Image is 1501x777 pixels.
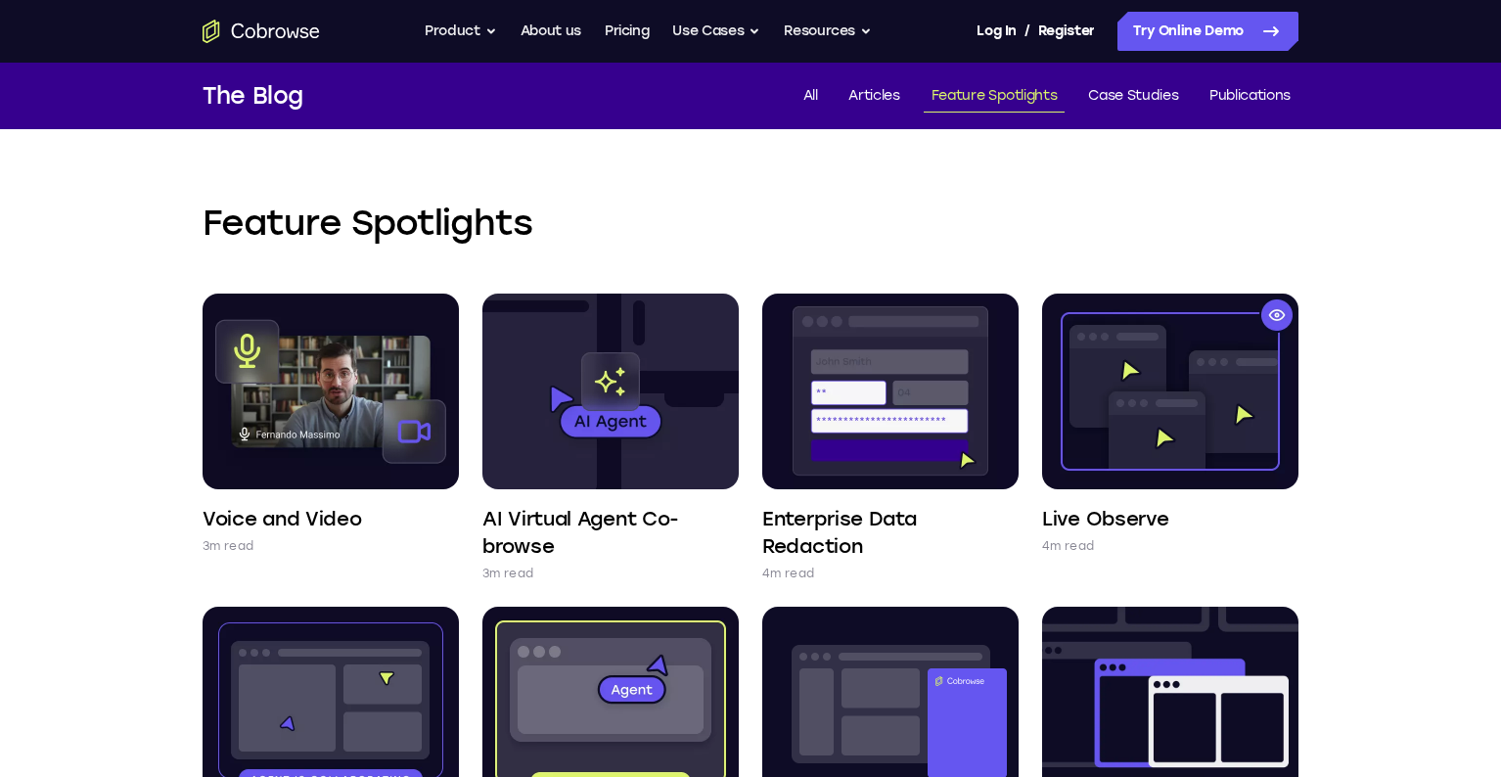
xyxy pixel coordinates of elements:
h4: Live Observe [1042,505,1168,532]
img: Enterprise Data Redaction [762,294,1019,489]
h4: AI Virtual Agent Co-browse [482,505,739,560]
img: AI Virtual Agent Co-browse [482,294,739,489]
h2: Feature Spotlights [203,200,1298,247]
a: Voice and Video 3m read [203,294,459,556]
h4: Voice and Video [203,505,362,532]
h1: The Blog [203,78,303,114]
a: Publications [1202,80,1298,113]
a: Articles [841,80,907,113]
p: 4m read [1042,536,1094,556]
a: Pricing [605,12,650,51]
img: Voice and Video [203,294,459,489]
a: Try Online Demo [1117,12,1298,51]
button: Use Cases [672,12,760,51]
a: Register [1038,12,1095,51]
img: Live Observe [1042,294,1298,489]
p: 3m read [482,564,533,583]
p: 4m read [762,564,814,583]
a: About us [521,12,581,51]
button: Resources [784,12,872,51]
a: Feature Spotlights [924,80,1066,113]
a: All [796,80,826,113]
a: Go to the home page [203,20,320,43]
a: AI Virtual Agent Co-browse 3m read [482,294,739,583]
a: Log In [977,12,1016,51]
p: 3m read [203,536,253,556]
button: Product [425,12,497,51]
a: Enterprise Data Redaction 4m read [762,294,1019,583]
h4: Enterprise Data Redaction [762,505,1019,560]
span: / [1024,20,1030,43]
a: Case Studies [1080,80,1186,113]
a: Live Observe 4m read [1042,294,1298,556]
